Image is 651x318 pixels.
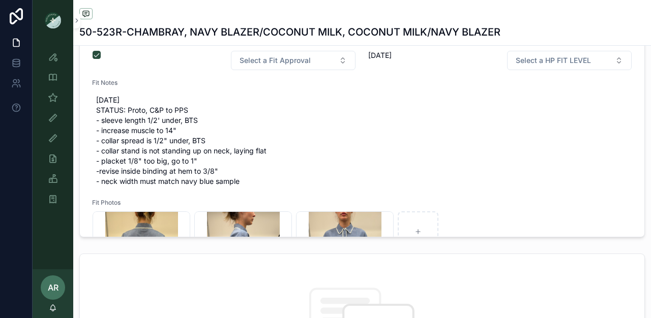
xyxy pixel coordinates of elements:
[48,281,58,294] span: AR
[79,25,500,39] h1: 50-523R-CHAMBRAY, NAVY BLAZER/COCONUT MILK, COCONUT MILK/NAVY BLAZER
[92,199,632,207] span: Fit Photos
[507,51,632,70] button: Select Button
[96,95,628,186] span: [DATE] STATUS: Proto, C&P to PPS - sleeve length 1/2' under, BTS - increase muscle to 14" - colla...
[240,55,311,66] span: Select a Fit Approval
[368,50,494,60] span: [DATE]
[516,55,591,66] span: Select a HP FIT LEVEL
[33,41,73,221] div: scrollable content
[231,51,356,70] button: Select Button
[45,12,61,28] img: App logo
[92,79,632,87] span: Fit Notes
